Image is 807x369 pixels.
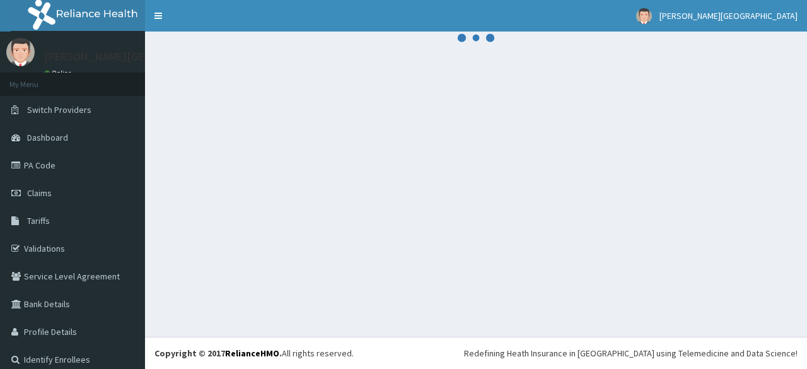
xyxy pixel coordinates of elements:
[154,348,282,359] strong: Copyright © 2017 .
[27,187,52,199] span: Claims
[27,104,91,115] span: Switch Providers
[27,132,68,143] span: Dashboard
[225,348,279,359] a: RelianceHMO
[27,215,50,226] span: Tariffs
[636,8,652,24] img: User Image
[44,69,74,78] a: Online
[6,38,35,66] img: User Image
[44,51,231,62] p: [PERSON_NAME][GEOGRAPHIC_DATA]
[457,19,495,57] svg: audio-loading
[145,337,807,369] footer: All rights reserved.
[464,347,798,360] div: Redefining Heath Insurance in [GEOGRAPHIC_DATA] using Telemedicine and Data Science!
[659,10,798,21] span: [PERSON_NAME][GEOGRAPHIC_DATA]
